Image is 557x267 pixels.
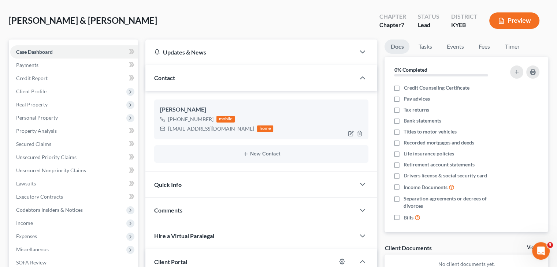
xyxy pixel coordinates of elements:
span: Payments [16,62,38,68]
span: Income [16,220,33,226]
button: New Contact [160,151,363,157]
span: Property Analysis [16,128,57,134]
span: Recorded mortgages and deeds [404,139,474,146]
div: Status [418,12,439,21]
span: Secured Claims [16,141,51,147]
a: Tasks [412,40,438,54]
span: Credit Report [16,75,48,81]
span: Contact [154,74,175,81]
span: 7 [401,21,404,28]
div: District [451,12,478,21]
span: Case Dashboard [16,49,53,55]
span: [PERSON_NAME] & [PERSON_NAME] [9,15,157,26]
div: Chapter [379,21,406,29]
a: Unsecured Priority Claims [10,151,138,164]
div: Updates & News [154,48,346,56]
span: Unsecured Priority Claims [16,154,77,160]
iframe: Intercom live chat [532,242,550,260]
button: Preview [489,12,539,29]
span: Executory Contracts [16,193,63,200]
span: Expenses [16,233,37,239]
span: Bank statements [404,117,441,124]
span: 3 [547,242,553,248]
span: Retirement account statements [404,161,475,168]
div: mobile [216,116,235,123]
a: Unsecured Nonpriority Claims [10,164,138,177]
div: Chapter [379,12,406,21]
span: SOFA Review [16,259,47,266]
span: Pay advices [404,95,430,102]
a: Secured Claims [10,138,138,151]
a: Docs [385,40,409,54]
span: Lawsuits [16,180,36,187]
a: Fees [472,40,496,54]
div: [EMAIL_ADDRESS][DOMAIN_NAME] [168,125,254,132]
span: Hire a Virtual Paralegal [154,232,214,239]
span: Miscellaneous [16,246,49,252]
strong: 0% Completed [394,67,427,73]
span: Real Property [16,101,48,108]
a: Credit Report [10,72,138,85]
span: Unsecured Nonpriority Claims [16,167,86,173]
span: Tax returns [404,106,429,113]
div: Client Documents [385,244,431,252]
a: Property Analysis [10,124,138,138]
span: Comments [154,207,182,214]
a: Lawsuits [10,177,138,190]
a: Case Dashboard [10,45,138,59]
span: Credit Counseling Certificate [404,84,469,91]
span: Titles to motor vehicles [404,128,457,135]
div: KYEB [451,21,478,29]
a: Executory Contracts [10,190,138,203]
span: Bills [404,214,413,221]
div: [PHONE_NUMBER] [168,116,213,123]
span: Client Profile [16,88,47,94]
span: Client Portal [154,258,187,265]
a: Payments [10,59,138,72]
span: Drivers license & social security card [404,172,487,179]
span: Codebtors Insiders & Notices [16,207,83,213]
span: Quick Info [154,181,182,188]
a: Events [441,40,469,54]
a: Timer [499,40,525,54]
span: Income Documents [404,184,448,191]
div: Lead [418,21,439,29]
div: home [257,125,273,132]
a: View All [527,245,545,250]
span: Life insurance policies [404,150,454,157]
div: [PERSON_NAME] [160,105,363,114]
span: Separation agreements or decrees of divorces [404,195,501,210]
span: Personal Property [16,114,58,121]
